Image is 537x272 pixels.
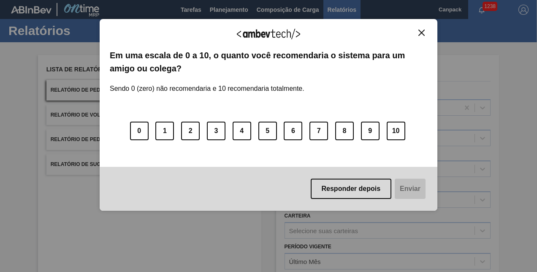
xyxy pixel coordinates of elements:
[416,29,427,36] button: Close
[181,122,200,140] button: 2
[110,75,304,92] label: Sendo 0 (zero) não recomendaria e 10 recomendaria totalmente.
[110,49,427,75] label: Em uma escala de 0 a 10, o quanto você recomendaria o sistema para um amigo ou colega?
[309,122,328,140] button: 7
[418,30,425,36] img: Close
[207,122,225,140] button: 3
[155,122,174,140] button: 1
[311,179,392,199] button: Responder depois
[361,122,380,140] button: 9
[284,122,302,140] button: 6
[233,122,251,140] button: 4
[258,122,277,140] button: 5
[237,29,300,39] img: Logo Ambevtech
[335,122,354,140] button: 8
[130,122,149,140] button: 0
[387,122,405,140] button: 10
